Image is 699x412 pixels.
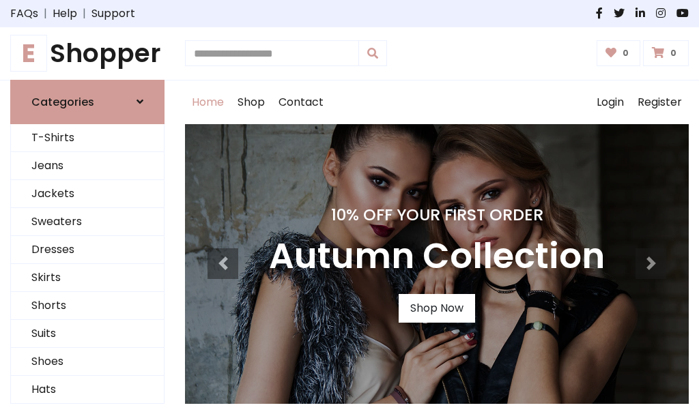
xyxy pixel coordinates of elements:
[399,294,475,323] a: Shop Now
[38,5,53,22] span: |
[643,40,689,66] a: 0
[11,124,164,152] a: T-Shirts
[11,208,164,236] a: Sweaters
[11,348,164,376] a: Shoes
[10,38,165,69] a: EShopper
[11,152,164,180] a: Jeans
[10,5,38,22] a: FAQs
[631,80,689,124] a: Register
[231,80,272,124] a: Shop
[597,40,641,66] a: 0
[590,80,631,124] a: Login
[272,80,330,124] a: Contact
[667,47,680,59] span: 0
[10,80,165,124] a: Categories
[10,35,47,72] span: E
[11,320,164,348] a: Suits
[11,292,164,320] a: Shorts
[11,376,164,404] a: Hats
[269,235,605,278] h3: Autumn Collection
[10,38,165,69] h1: Shopper
[11,236,164,264] a: Dresses
[11,264,164,292] a: Skirts
[269,205,605,224] h4: 10% Off Your First Order
[91,5,135,22] a: Support
[31,95,94,108] h6: Categories
[619,47,632,59] span: 0
[77,5,91,22] span: |
[11,180,164,208] a: Jackets
[53,5,77,22] a: Help
[185,80,231,124] a: Home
